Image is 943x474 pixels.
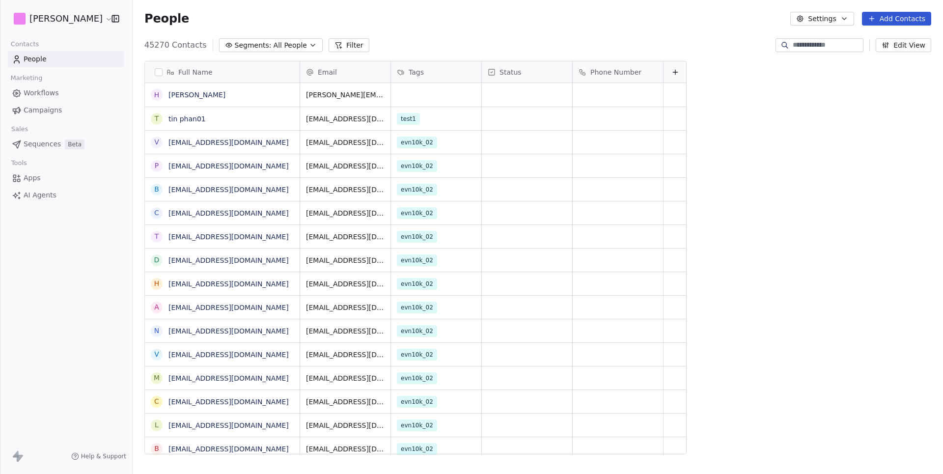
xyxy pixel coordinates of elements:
[145,83,300,455] div: grid
[155,231,159,242] div: t
[168,280,289,288] a: [EMAIL_ADDRESS][DOMAIN_NAME]
[155,161,159,171] div: p
[168,162,289,170] a: [EMAIL_ADDRESS][DOMAIN_NAME]
[397,113,420,125] span: test1
[329,38,369,52] button: Filter
[168,91,225,99] a: [PERSON_NAME]
[397,349,437,361] span: evn10k_02
[397,137,437,148] span: evn10k_02
[154,373,160,383] div: m
[168,139,289,146] a: [EMAIL_ADDRESS][DOMAIN_NAME]
[391,61,481,83] div: Tags
[154,349,159,360] div: v
[154,255,160,265] div: d
[154,444,159,454] div: b
[7,122,32,137] span: Sales
[397,207,437,219] span: evn10k_02
[154,302,159,312] div: a
[8,85,124,101] a: Workflows
[306,279,385,289] span: [EMAIL_ADDRESS][DOMAIN_NAME]
[397,184,437,195] span: evn10k_02
[306,255,385,265] span: [EMAIL_ADDRESS][DOMAIN_NAME]
[154,208,159,218] div: c
[397,254,437,266] span: evn10k_02
[7,156,31,170] span: Tools
[24,139,61,149] span: Sequences
[154,90,160,100] div: H
[397,419,437,431] span: evn10k_02
[306,185,385,195] span: [EMAIL_ADDRESS][DOMAIN_NAME]
[235,40,272,51] span: Segments:
[168,374,289,382] a: [EMAIL_ADDRESS][DOMAIN_NAME]
[12,10,105,27] button: [PERSON_NAME]
[306,420,385,430] span: [EMAIL_ADDRESS][DOMAIN_NAME]
[168,304,289,311] a: [EMAIL_ADDRESS][DOMAIN_NAME]
[300,83,687,455] div: grid
[24,54,47,64] span: People
[81,452,126,460] span: Help & Support
[397,443,437,455] span: evn10k_02
[24,173,41,183] span: Apps
[144,11,189,26] span: People
[590,67,641,77] span: Phone Number
[306,397,385,407] span: [EMAIL_ADDRESS][DOMAIN_NAME]
[24,190,56,200] span: AI Agents
[876,38,931,52] button: Edit View
[482,61,572,83] div: Status
[306,326,385,336] span: [EMAIL_ADDRESS][DOMAIN_NAME]
[154,396,159,407] div: c
[306,232,385,242] span: [EMAIL_ADDRESS][DOMAIN_NAME]
[155,420,159,430] div: l
[8,136,124,152] a: SequencesBeta
[168,256,289,264] a: [EMAIL_ADDRESS][DOMAIN_NAME]
[8,51,124,67] a: People
[168,421,289,429] a: [EMAIL_ADDRESS][DOMAIN_NAME]
[862,12,931,26] button: Add Contacts
[155,113,159,124] div: t
[306,350,385,360] span: [EMAIL_ADDRESS][DOMAIN_NAME]
[397,372,437,384] span: evn10k_02
[306,161,385,171] span: [EMAIL_ADDRESS][DOMAIN_NAME]
[306,373,385,383] span: [EMAIL_ADDRESS][DOMAIN_NAME]
[573,61,663,83] div: Phone Number
[790,12,854,26] button: Settings
[8,170,124,186] a: Apps
[306,114,385,124] span: [EMAIL_ADDRESS][DOMAIN_NAME]
[168,445,289,453] a: [EMAIL_ADDRESS][DOMAIN_NAME]
[8,187,124,203] a: AI Agents
[24,88,59,98] span: Workflows
[178,67,213,77] span: Full Name
[168,327,289,335] a: [EMAIL_ADDRESS][DOMAIN_NAME]
[168,398,289,406] a: [EMAIL_ADDRESS][DOMAIN_NAME]
[306,90,385,100] span: [PERSON_NAME][EMAIL_ADDRESS][DOMAIN_NAME]
[6,71,47,85] span: Marketing
[71,452,126,460] a: Help & Support
[397,302,437,313] span: evn10k_02
[154,184,159,195] div: b
[65,139,84,149] span: Beta
[274,40,307,51] span: All People
[168,186,289,194] a: [EMAIL_ADDRESS][DOMAIN_NAME]
[145,61,300,83] div: Full Name
[6,37,43,52] span: Contacts
[306,138,385,147] span: [EMAIL_ADDRESS][DOMAIN_NAME]
[168,209,289,217] a: [EMAIL_ADDRESS][DOMAIN_NAME]
[306,208,385,218] span: [EMAIL_ADDRESS][DOMAIN_NAME]
[154,279,160,289] div: h
[397,160,437,172] span: evn10k_02
[499,67,522,77] span: Status
[168,115,206,123] a: tin phan01
[168,233,289,241] a: [EMAIL_ADDRESS][DOMAIN_NAME]
[409,67,424,77] span: Tags
[318,67,337,77] span: Email
[300,61,390,83] div: Email
[154,137,159,147] div: v
[24,105,62,115] span: Campaigns
[306,444,385,454] span: [EMAIL_ADDRESS][DOMAIN_NAME]
[168,351,289,359] a: [EMAIL_ADDRESS][DOMAIN_NAME]
[397,231,437,243] span: evn10k_02
[397,278,437,290] span: evn10k_02
[29,12,103,25] span: [PERSON_NAME]
[397,325,437,337] span: evn10k_02
[8,102,124,118] a: Campaigns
